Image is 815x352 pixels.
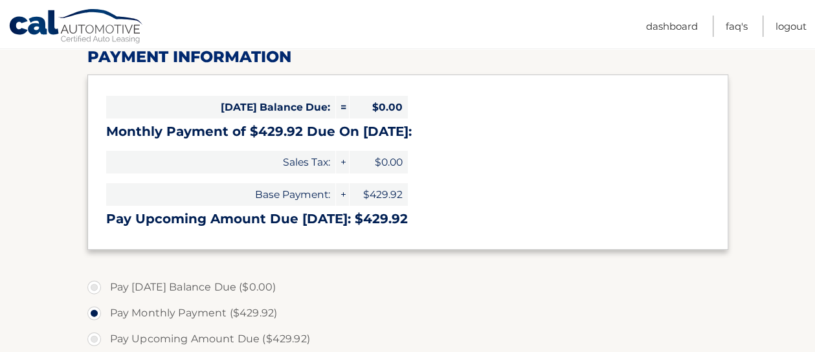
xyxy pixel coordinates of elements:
a: Cal Automotive [8,8,144,46]
span: + [336,183,349,206]
a: Logout [776,16,807,37]
h3: Monthly Payment of $429.92 Due On [DATE]: [106,124,709,140]
a: FAQ's [726,16,748,37]
label: Pay Upcoming Amount Due ($429.92) [87,326,728,352]
span: Sales Tax: [106,151,335,173]
h2: Payment Information [87,47,728,67]
h3: Pay Upcoming Amount Due [DATE]: $429.92 [106,211,709,227]
span: $0.00 [350,151,408,173]
span: $0.00 [350,96,408,118]
span: Base Payment: [106,183,335,206]
span: $429.92 [350,183,408,206]
span: = [336,96,349,118]
span: + [336,151,349,173]
span: [DATE] Balance Due: [106,96,335,118]
label: Pay Monthly Payment ($429.92) [87,300,728,326]
a: Dashboard [646,16,698,37]
label: Pay [DATE] Balance Due ($0.00) [87,274,728,300]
